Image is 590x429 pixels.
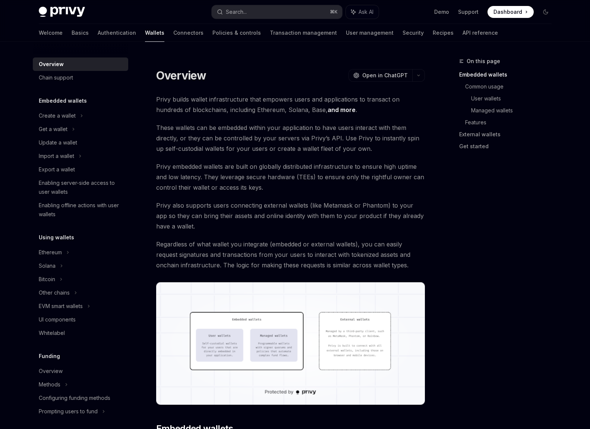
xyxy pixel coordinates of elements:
[156,69,206,82] h1: Overview
[471,93,558,105] a: User wallets
[33,71,128,84] a: Chain support
[330,9,338,15] span: ⌘ K
[33,57,128,71] a: Overview
[39,352,60,361] h5: Funding
[403,24,424,42] a: Security
[39,111,76,120] div: Create a wallet
[33,163,128,176] a: Export a wallet
[156,282,425,405] img: images/walletoverview.png
[39,201,124,219] div: Enabling offline actions with user wallets
[39,24,63,42] a: Welcome
[39,73,73,82] div: Chain support
[33,136,128,149] a: Update a wallet
[39,60,64,69] div: Overview
[465,81,558,93] a: Common usage
[362,72,408,79] span: Open in ChatGPT
[433,24,454,42] a: Recipes
[156,239,425,270] span: Regardless of what wallet you integrate (embedded or external wallets), you can easily request si...
[465,116,558,128] a: Features
[173,24,203,42] a: Connectors
[488,6,534,18] a: Dashboard
[467,57,500,66] span: On this page
[39,165,75,174] div: Export a wallet
[39,302,83,311] div: EVM smart wallets
[39,407,98,416] div: Prompting users to fund
[471,105,558,116] a: Managed wallets
[39,178,124,196] div: Enabling server-side access to user wallets
[33,176,128,199] a: Enabling server-side access to user wallets
[156,161,425,193] span: Privy embedded wallets are built on globally distributed infrastructure to ensure high uptime and...
[39,394,110,402] div: Configuring funding methods
[39,7,85,17] img: dark logo
[346,24,394,42] a: User management
[156,122,425,154] span: These wallets can be embedded within your application to have users interact with them directly, ...
[39,329,65,338] div: Whitelabel
[39,315,76,324] div: UI components
[328,106,356,114] a: and more
[540,6,552,18] button: Toggle dark mode
[359,8,373,16] span: Ask AI
[459,69,558,81] a: Embedded wallets
[348,69,412,82] button: Open in ChatGPT
[346,5,379,19] button: Ask AI
[39,125,67,134] div: Get a wallet
[156,94,425,115] span: Privy builds wallet infrastructure that empowers users and applications to transact on hundreds o...
[39,367,63,376] div: Overview
[39,248,62,257] div: Ethereum
[459,140,558,152] a: Get started
[156,200,425,231] span: Privy also supports users connecting external wallets (like Metamask or Phantom) to your app so t...
[39,380,60,389] div: Methods
[33,391,128,405] a: Configuring funding methods
[33,326,128,340] a: Whitelabel
[270,24,337,42] a: Transaction management
[458,8,479,16] a: Support
[39,96,87,105] h5: Embedded wallets
[493,8,522,16] span: Dashboard
[145,24,164,42] a: Wallets
[459,128,558,140] a: External wallets
[212,5,342,19] button: Search...⌘K
[98,24,136,42] a: Authentication
[226,7,247,16] div: Search...
[33,313,128,326] a: UI components
[33,199,128,221] a: Enabling offline actions with user wallets
[212,24,261,42] a: Policies & controls
[434,8,449,16] a: Demo
[39,288,70,297] div: Other chains
[33,364,128,378] a: Overview
[72,24,89,42] a: Basics
[39,261,56,270] div: Solana
[39,138,77,147] div: Update a wallet
[39,152,74,161] div: Import a wallet
[463,24,498,42] a: API reference
[39,275,55,284] div: Bitcoin
[39,233,74,242] h5: Using wallets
